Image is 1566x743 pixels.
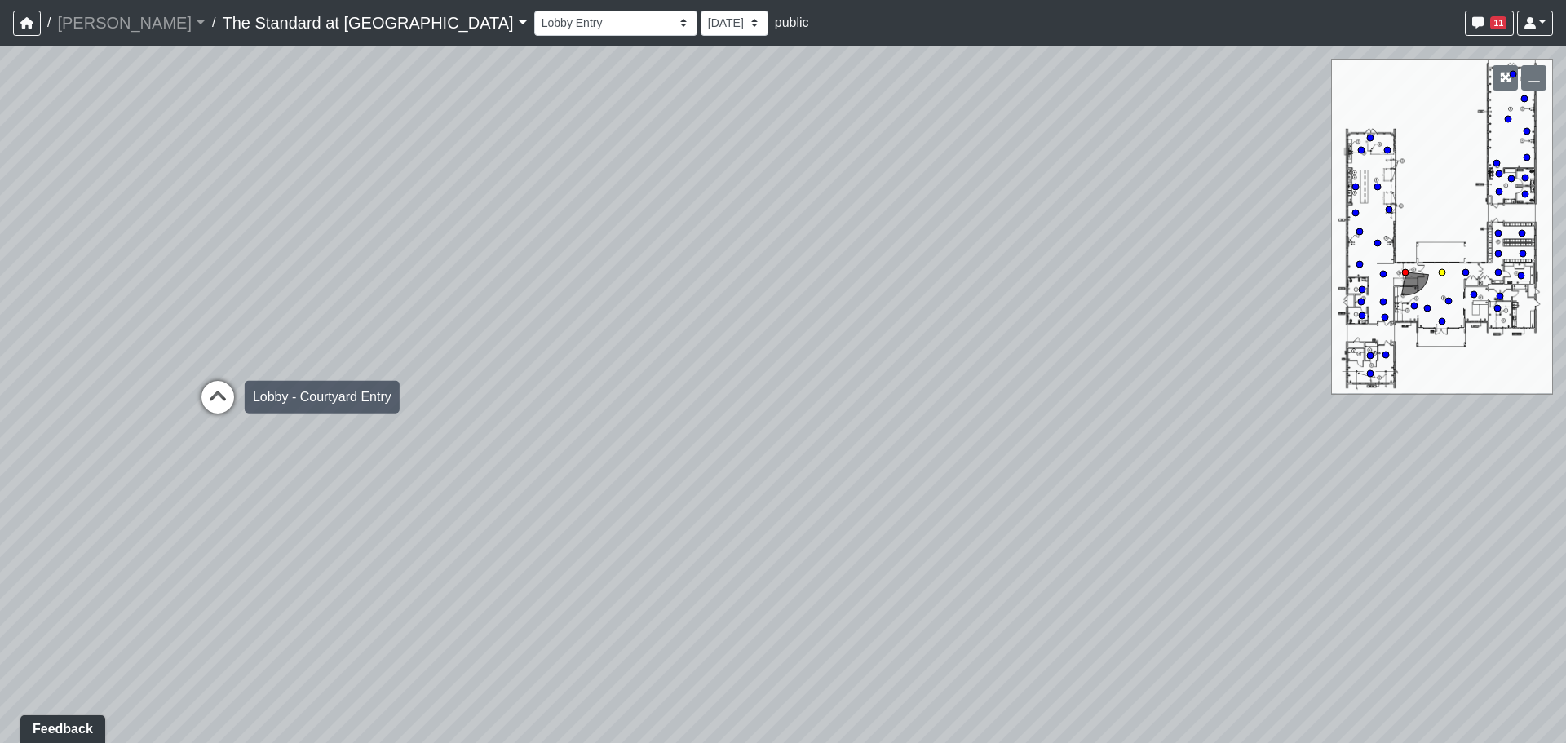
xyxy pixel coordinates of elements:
[57,7,206,39] a: [PERSON_NAME]
[245,381,400,414] div: Lobby - Courtyard Entry
[775,15,809,29] span: public
[1465,11,1514,36] button: 11
[206,7,222,39] span: /
[41,7,57,39] span: /
[12,710,108,743] iframe: Ybug feedback widget
[222,7,527,39] a: The Standard at [GEOGRAPHIC_DATA]
[1490,16,1506,29] span: 11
